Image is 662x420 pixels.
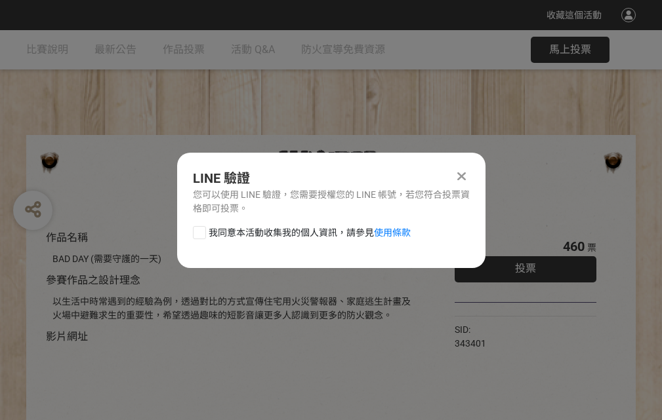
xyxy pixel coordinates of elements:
span: 投票 [515,262,536,275]
span: 防火宣導免費資源 [301,43,385,56]
a: 最新公告 [94,30,136,69]
button: 馬上投票 [531,37,610,63]
a: 防火宣導免費資源 [301,30,385,69]
iframe: Facebook Share [489,323,555,336]
span: 460 [563,239,585,254]
span: 參賽作品之設計理念 [46,274,140,286]
a: 比賽說明 [26,30,68,69]
span: 作品投票 [163,43,205,56]
span: SID: 343401 [455,324,486,349]
span: 比賽說明 [26,43,68,56]
span: 作品名稱 [46,231,88,244]
div: 以生活中時常遇到的經驗為例，透過對比的方式宣傳住宅用火災警報器、家庭逃生計畫及火場中避難求生的重要性，希望透過趣味的短影音讓更多人認識到更多的防火觀念。 [52,295,415,322]
a: 活動 Q&A [231,30,275,69]
span: 收藏這個活動 [547,10,602,20]
div: 您可以使用 LINE 驗證，您需要授權您的 LINE 帳號，若您符合投票資格即可投票。 [193,188,470,216]
div: BAD DAY (需要守護的一天) [52,252,415,266]
span: 票 [587,242,596,253]
span: 我同意本活動收集我的個人資訊，請參見 [209,226,411,240]
span: 最新公告 [94,43,136,56]
a: 使用條款 [374,227,411,238]
span: 活動 Q&A [231,43,275,56]
a: 作品投票 [163,30,205,69]
div: LINE 驗證 [193,168,470,188]
span: 馬上投票 [549,43,591,56]
span: 影片網址 [46,330,88,343]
